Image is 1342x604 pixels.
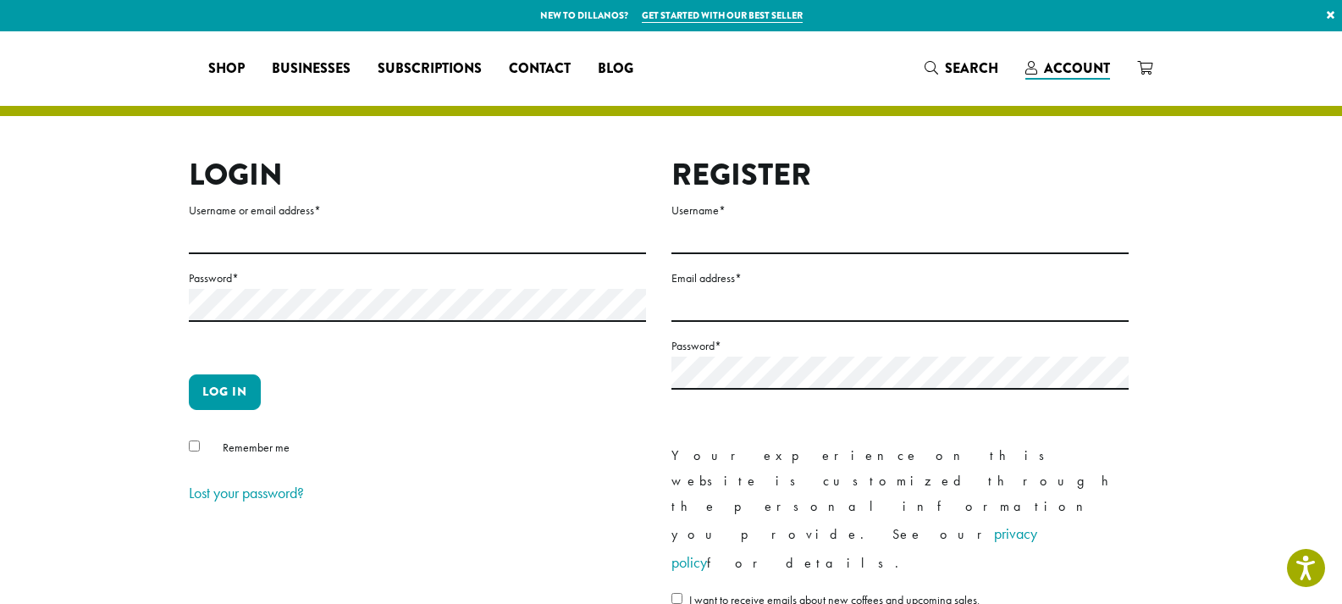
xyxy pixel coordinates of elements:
[189,268,646,289] label: Password
[189,483,304,502] a: Lost your password?
[642,8,803,23] a: Get started with our best seller
[223,440,290,455] span: Remember me
[671,157,1129,193] h2: Register
[911,54,1012,82] a: Search
[945,58,998,78] span: Search
[189,374,261,410] button: Log in
[671,593,682,604] input: I want to receive emails about new coffees and upcoming sales.
[195,55,258,82] a: Shop
[208,58,245,80] span: Shop
[189,200,646,221] label: Username or email address
[272,58,351,80] span: Businesses
[189,157,646,193] h2: Login
[671,524,1037,572] a: privacy policy
[598,58,633,80] span: Blog
[671,443,1129,577] p: Your experience on this website is customized through the personal information you provide. See o...
[671,268,1129,289] label: Email address
[378,58,482,80] span: Subscriptions
[509,58,571,80] span: Contact
[671,335,1129,357] label: Password
[1044,58,1110,78] span: Account
[671,200,1129,221] label: Username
